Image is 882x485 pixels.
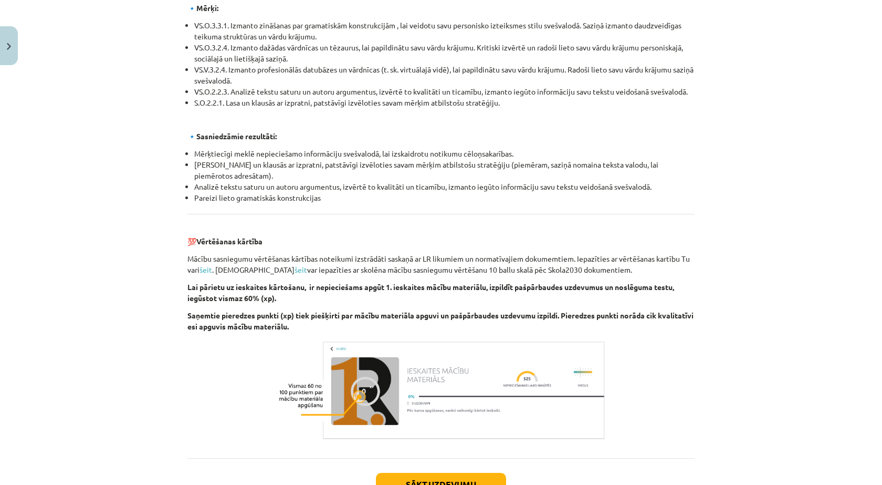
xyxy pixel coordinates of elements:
[194,97,695,108] li: S.O.2.2.1. Lasa un klausās ar izpratni, patstāvīgi izvēloties savam mērķim atbilstošu stratēģiju.
[196,3,218,13] strong: Mērķi:
[7,43,11,50] img: icon-close-lesson-0947bae3869378f0d4975bcd49f059093ad1ed9edebbc8119c70593378902aed.svg
[295,265,307,274] a: šeit
[196,236,262,246] b: Vērtēšanas kārtība
[187,131,695,142] p: 🔹
[187,311,694,331] b: Saņemtie pieredzes punkti (xp) tiek piešķirti par mācību materiāla apguvi un pašpārbaudes uzdevum...
[196,131,277,141] strong: Sasniedzāmie rezultāti:
[187,282,674,303] b: Lai pārietu uz ieskaites kārtošanu, ir nepieciešams apgūt 1. ieskaites mācību materiālu, izpildīt...
[194,148,695,159] li: Mērķtiecīgi meklē nepieciešamo informāciju svešvalodā, lai izskaidrotu notikumu cēloņsakarības.
[194,86,695,97] li: VS.O.2.2.3. Analizē tekstu saturu un autoru argumentus, izvērtē to kvalitāti un ticamību, izmanto...
[187,3,695,14] p: 🔹
[194,42,695,64] li: VS.O.3.2.4. Izmanto dažādas vārdnīcas un tēzaurus, lai papildinātu savu vārdu krājumu. Kritiski i...
[194,64,695,86] li: VS.V.3.2.4. Izmanto profesionālās datubāzes un vārdnīcas (t. sk. virtuālajā vidē), lai papildināt...
[187,253,695,275] p: Mācību sasniegumu vērtēšanas kārtības noteikumi izstrādāti saskaņā ar LR likumiem un normatīvajie...
[194,181,695,192] li: Analizē tekstu saturu un autoru argumentus, izvērtē to kvalitāti un ticamību, izmanto iegūto info...
[187,225,695,247] p: 💯
[194,159,695,181] li: [PERSON_NAME] un klausās ar izpratni, patstāvīgi izvēloties savam mērķim atbilstošu stratēģiju (p...
[194,192,695,203] li: Pareizi lieto gramatiskās konstrukcijas
[199,265,212,274] a: šeit
[194,20,695,42] li: VS.O.3.3.1. Izmanto zināšanas par gramatiskām konstrukcijām , lai veidotu savu personisko izteiks...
